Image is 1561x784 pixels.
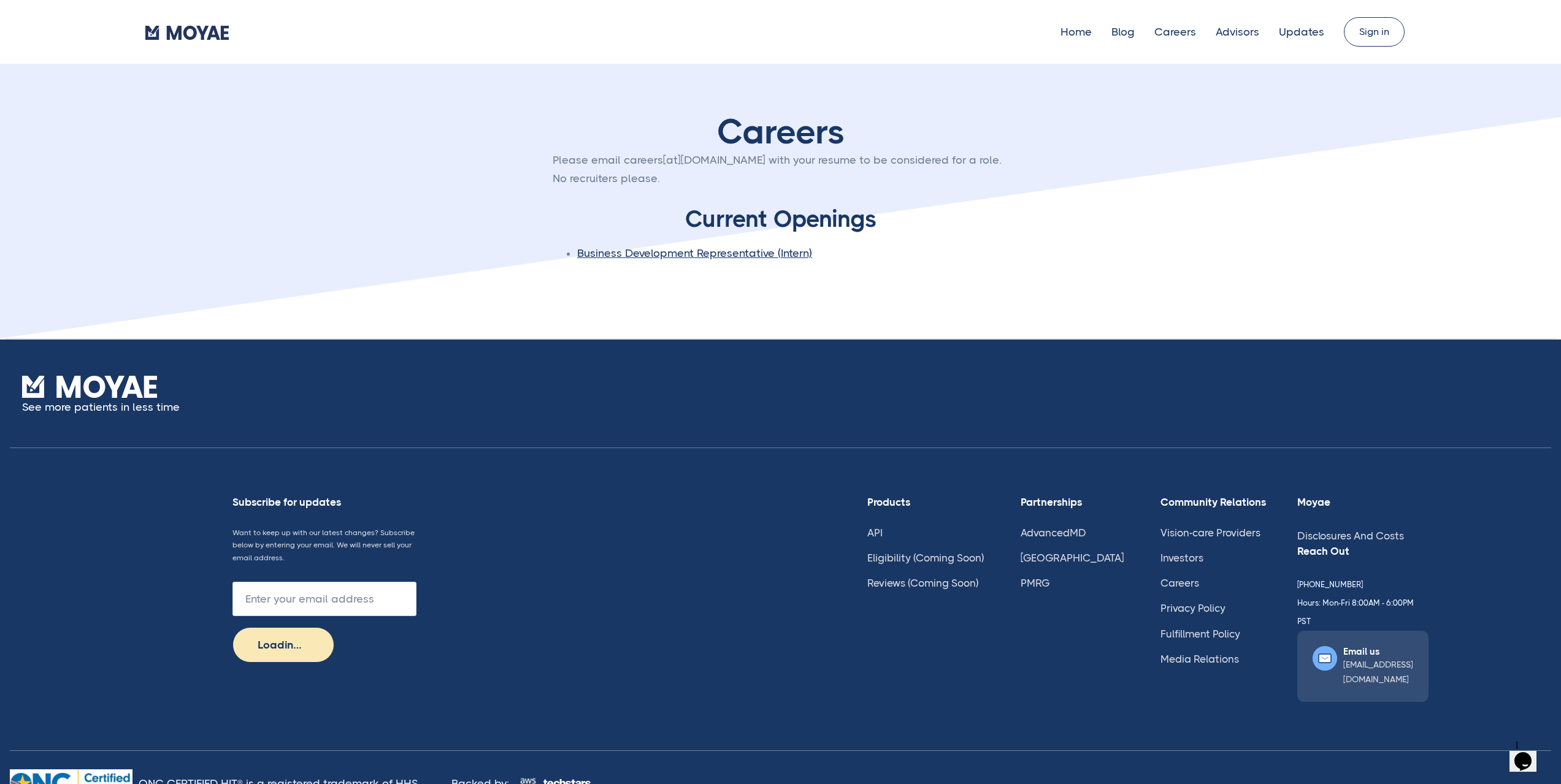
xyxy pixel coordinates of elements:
a: Careers [1154,26,1196,38]
div: Community Relations [1160,496,1267,508]
div: [EMAIL_ADDRESS][DOMAIN_NAME] [1343,657,1413,687]
p: See more patients in less time [22,398,180,416]
div: Subscribe for updates [232,496,416,508]
p: Please email careers[at][DOMAIN_NAME] with your resume to be considered for a role. No recruiters... [553,151,1008,188]
iframe: chat widget [1509,735,1549,772]
a: Privacy Policy [1160,602,1225,614]
a: Eligibility (Coming Soon) [867,552,984,564]
div: Partnerships [1021,496,1130,508]
div: Email us [1343,646,1413,657]
div: [PHONE_NUMBER] Hours: Mon-Fri 8:00AM - 6:00PM PST [1297,576,1429,631]
a: Investors [1160,552,1203,564]
a: API [867,527,883,539]
a: Email Icon - Saaslify X Webflow TemplateEmail us[EMAIL_ADDRESS][DOMAIN_NAME] [1297,631,1429,702]
a: Advisors [1216,26,1259,38]
a: AdvancedMD [1021,527,1086,539]
a: Business Development Representative (Intern) [577,247,812,259]
a: Media Relations [1160,653,1239,665]
a: Fulfillment Policy [1160,628,1240,640]
div: Moyae [1297,496,1429,508]
a: See more patients in less time [22,376,180,416]
div: Reach Out [1297,545,1429,557]
div: Products [867,496,990,508]
h2: Current Openings [553,204,1008,234]
p: Want to keep up with our latest changes? Subscribe below by entering your email. We will never se... [232,527,416,565]
input: Loading... [232,627,334,663]
a: Vision-care Providers [1160,527,1260,539]
a: Disclosures And Costs [1297,530,1404,542]
a: Reviews (Coming Soon) [867,577,978,589]
a: Blog [1111,26,1135,38]
a: home [145,23,228,41]
a: PMRG [1021,577,1049,589]
img: Email Icon - Saaslify X Webflow Template [1313,646,1337,671]
a: [GEOGRAPHIC_DATA] [1021,552,1124,564]
h1: Careers [553,113,1008,151]
a: Careers [1160,577,1199,589]
form: Footer Newsletter Form [232,582,416,663]
img: Moyae Logo [145,26,228,39]
a: Sign in [1344,17,1405,47]
input: Enter your email address [232,582,416,616]
a: Updates [1279,26,1324,38]
a: Home [1060,26,1092,38]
